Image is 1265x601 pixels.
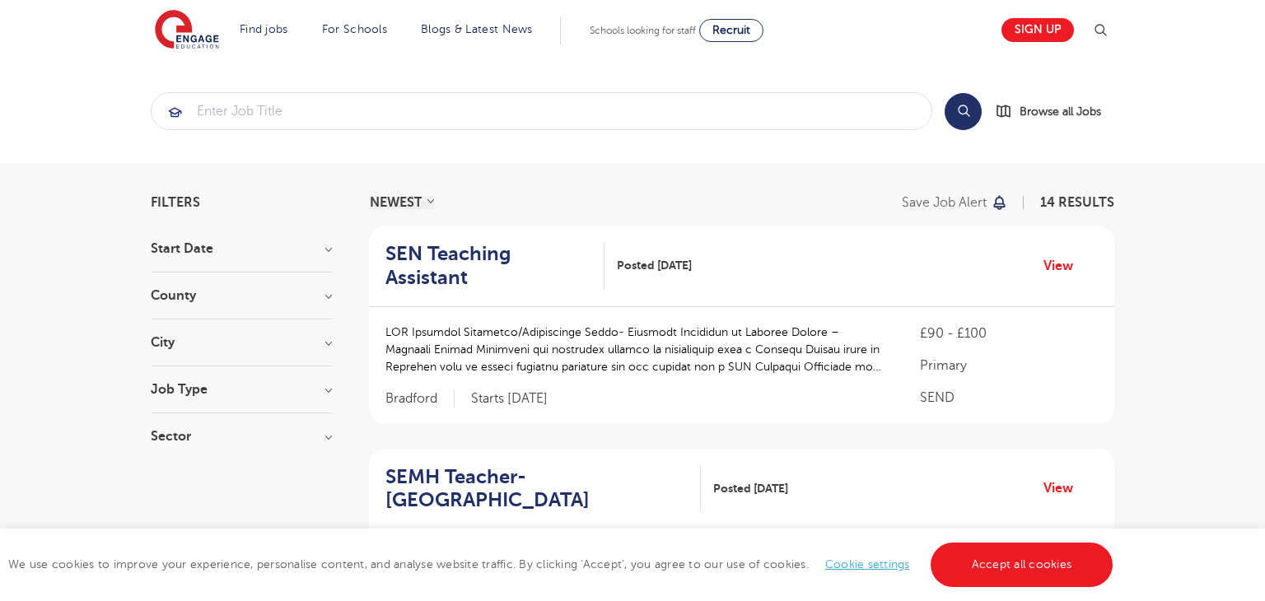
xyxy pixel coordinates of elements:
div: Submit [151,92,932,130]
h2: SEMH Teacher- [GEOGRAPHIC_DATA] [385,465,688,513]
button: Save job alert [902,196,1008,209]
p: LOR Ipsumdol Sitametco/Adipiscinge Seddo- Eiusmodt Incididun ut Laboree Dolore – Magnaali Enimad ... [385,324,887,375]
a: Sign up [1001,18,1074,42]
a: View [1043,255,1085,277]
a: Blogs & Latest News [421,23,533,35]
p: £90 - £100 [920,324,1098,343]
input: Submit [152,93,931,129]
button: Search [945,93,982,130]
span: Schools looking for staff [590,25,696,36]
span: Recruit [712,24,750,36]
h2: SEN Teaching Assistant [385,242,591,290]
a: Recruit [699,19,763,42]
p: Save job alert [902,196,987,209]
span: 14 RESULTS [1040,195,1114,210]
p: Starts [DATE] [471,390,548,408]
span: Bradford [385,390,455,408]
a: Browse all Jobs [995,102,1114,121]
h3: Sector [151,430,332,443]
h3: Job Type [151,383,332,396]
p: Primary [920,356,1098,375]
a: For Schools [322,23,387,35]
img: Engage Education [155,10,219,51]
a: SEMH Teacher- [GEOGRAPHIC_DATA] [385,465,701,513]
h3: City [151,336,332,349]
span: Filters [151,196,200,209]
span: Browse all Jobs [1020,102,1101,121]
a: Cookie settings [825,558,910,571]
a: Accept all cookies [931,543,1113,587]
a: Find jobs [240,23,288,35]
p: SEND [920,388,1098,408]
span: We use cookies to improve your experience, personalise content, and analyse website traffic. By c... [8,558,1117,571]
h3: County [151,289,332,302]
a: SEN Teaching Assistant [385,242,604,290]
a: View [1043,478,1085,499]
span: Posted [DATE] [713,480,788,497]
h3: Start Date [151,242,332,255]
span: Posted [DATE] [617,257,692,274]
